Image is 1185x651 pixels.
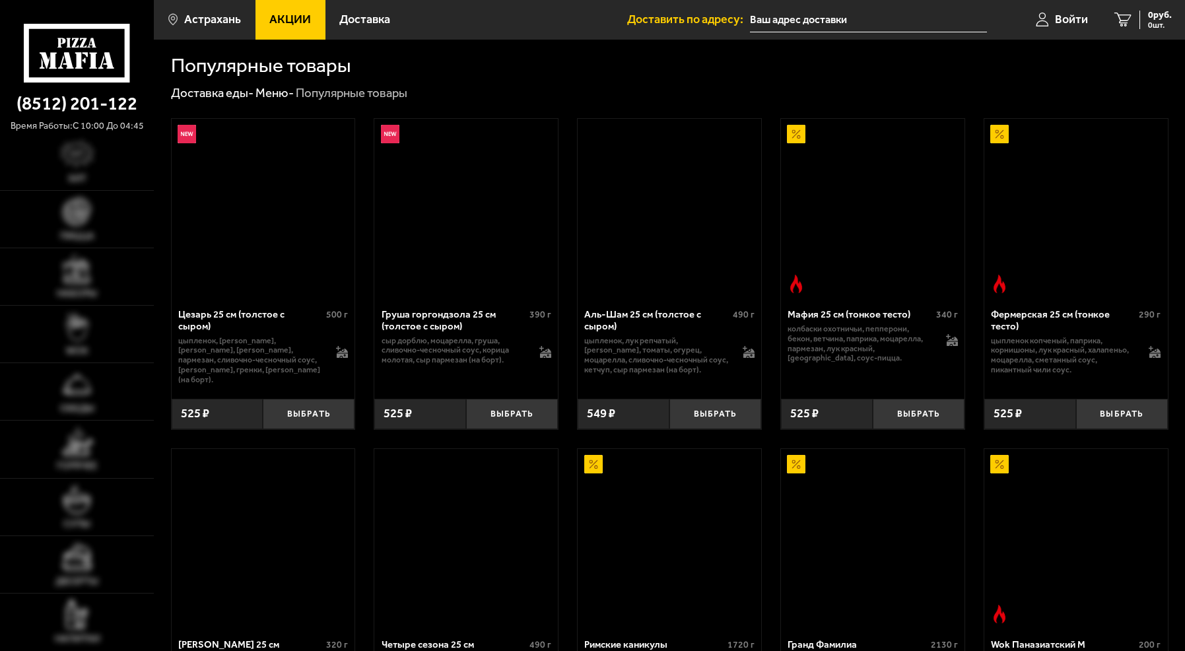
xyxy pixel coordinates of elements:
span: 0 руб. [1148,11,1172,20]
button: Выбрать [466,399,558,429]
p: колбаски охотничьи, пепперони, бекон, ветчина, паприка, моцарелла, пармезан, лук красный, [GEOGRA... [788,324,933,364]
div: Wok Паназиатский M [991,639,1135,651]
span: Горячее [57,461,97,471]
p: цыпленок, [PERSON_NAME], [PERSON_NAME], [PERSON_NAME], пармезан, сливочно-чесночный соус, [PERSON... [178,336,324,386]
a: Доставка еды- [171,86,254,100]
span: 549 ₽ [587,407,615,420]
img: Акционный [787,455,805,473]
a: Меню- [255,86,294,100]
span: 490 г [529,639,551,650]
span: 2130 г [931,639,958,650]
span: 525 ₽ [181,407,209,420]
img: Акционный [787,125,805,143]
input: Ваш адрес доставки [750,8,987,32]
div: Груша горгондзола 25 см (толстое с сыром) [382,309,526,333]
span: 0 шт. [1148,21,1172,29]
span: Обеды [60,403,94,413]
span: 290 г [1139,309,1161,320]
h1: Популярные товары [171,56,351,76]
span: WOK [66,346,88,356]
span: Акции [269,14,311,26]
span: 490 г [733,309,755,320]
span: 200 г [1139,639,1161,650]
img: Новинка [381,125,399,143]
span: 390 г [529,309,551,320]
button: Выбрать [873,399,965,429]
span: Наборы [57,289,97,298]
span: 525 ₽ [994,407,1022,420]
a: АкционныйРимские каникулы [578,449,761,630]
a: Чикен Барбекю 25 см (тонкое тесто) [172,449,355,630]
span: 320 г [326,639,348,650]
div: Цезарь 25 см (толстое с сыром) [178,309,323,333]
a: НовинкаГруша горгондзола 25 см (толстое с сыром) [374,119,558,300]
a: АкционныйОстрое блюдоМафия 25 см (тонкое тесто) [781,119,965,300]
a: Аль-Шам 25 см (толстое с сыром) [578,119,761,300]
div: Римские каникулы [584,639,724,651]
span: 1720 г [728,639,755,650]
span: Напитки [55,634,100,644]
button: Выбрать [669,399,761,429]
span: Пицца [60,231,94,241]
div: Популярные товары [296,85,407,101]
div: Гранд Фамилиа [788,639,927,651]
div: Фермерская 25 см (тонкое тесто) [991,309,1135,333]
img: Острое блюдо [787,275,805,293]
span: 500 г [326,309,348,320]
span: 525 ₽ [384,407,412,420]
p: сыр дорблю, моцарелла, груша, сливочно-чесночный соус, корица молотая, сыр пармезан (на борт). [382,336,527,366]
span: 525 ₽ [790,407,819,420]
img: Акционный [990,125,1009,143]
img: Острое блюдо [990,605,1009,623]
img: Новинка [178,125,196,143]
span: Астрахань [184,14,241,26]
button: Выбрать [263,399,355,429]
div: Аль-Шам 25 см (толстое с сыром) [584,309,729,333]
span: Доставка [339,14,390,26]
a: Четыре сезона 25 см (толстое с сыром) [374,449,558,630]
p: цыпленок, лук репчатый, [PERSON_NAME], томаты, огурец, моцарелла, сливочно-чесночный соус, кетчуп... [584,336,730,376]
div: Мафия 25 см (тонкое тесто) [788,309,932,321]
a: АкционныйОстрое блюдоФермерская 25 см (тонкое тесто) [984,119,1168,300]
img: Острое блюдо [990,275,1009,293]
span: Войти [1055,14,1088,26]
span: Супы [63,519,90,529]
span: Доставить по адресу: [627,14,750,26]
a: НовинкаЦезарь 25 см (толстое с сыром) [172,119,355,300]
p: цыпленок копченый, паприка, корнишоны, лук красный, халапеньо, моцарелла, сметанный соус, пикантн... [991,336,1137,376]
img: Акционный [990,455,1009,473]
span: Хит [68,174,86,184]
a: АкционныйГранд Фамилиа [781,449,965,630]
img: Акционный [584,455,603,473]
span: 340 г [936,309,958,320]
a: АкционныйОстрое блюдоWok Паназиатский M [984,449,1168,630]
span: Десерты [55,576,98,586]
button: Выбрать [1076,399,1168,429]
